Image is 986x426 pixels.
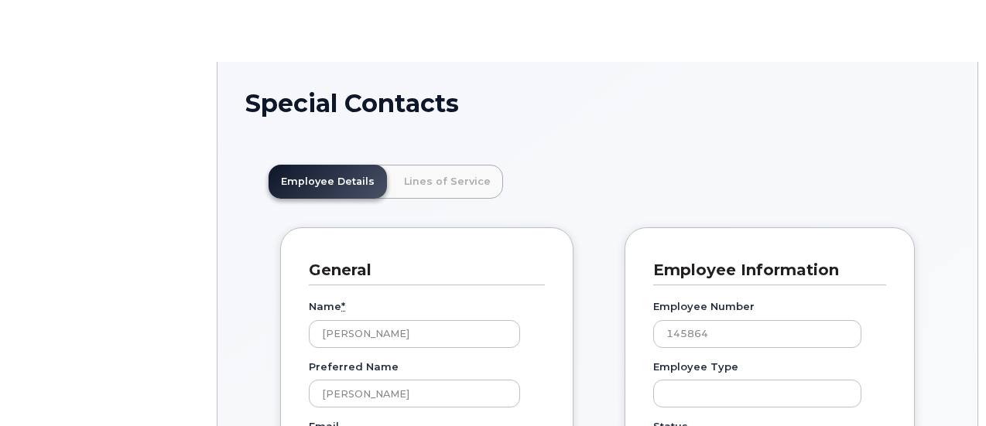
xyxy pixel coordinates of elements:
[309,260,533,281] h3: General
[653,299,755,314] label: Employee Number
[309,299,345,314] label: Name
[269,165,387,199] a: Employee Details
[653,260,875,281] h3: Employee Information
[309,360,399,374] label: Preferred Name
[341,300,345,312] abbr: required
[653,360,738,374] label: Employee Type
[392,165,503,199] a: Lines of Service
[245,90,950,117] h1: Special Contacts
